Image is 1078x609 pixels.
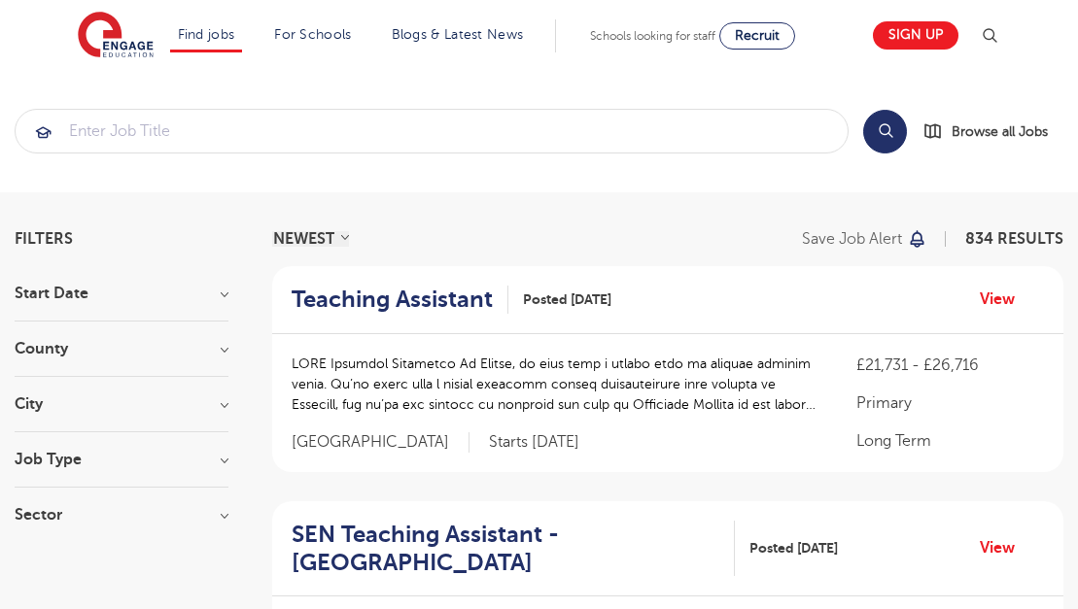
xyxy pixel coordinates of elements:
[802,231,927,247] button: Save job alert
[802,231,902,247] p: Save job alert
[980,535,1029,560] a: View
[15,507,228,523] h3: Sector
[590,29,715,43] span: Schools looking for staff
[15,341,228,356] h3: County
[392,27,524,42] a: Blogs & Latest News
[922,120,1063,143] a: Browse all Jobs
[15,396,228,412] h3: City
[856,429,1045,453] p: Long Term
[489,432,579,453] p: Starts [DATE]
[292,286,508,314] a: Teaching Assistant
[178,27,235,42] a: Find jobs
[980,287,1029,312] a: View
[15,231,73,247] span: Filters
[863,110,907,153] button: Search
[523,289,611,310] span: Posted [DATE]
[749,538,838,558] span: Posted [DATE]
[15,286,228,301] h3: Start Date
[952,120,1048,143] span: Browse all Jobs
[856,354,1045,377] p: £21,731 - £26,716
[292,286,493,314] h2: Teaching Assistant
[292,521,735,577] a: SEN Teaching Assistant - [GEOGRAPHIC_DATA]
[15,109,849,153] div: Submit
[15,452,228,467] h3: Job Type
[292,432,469,453] span: [GEOGRAPHIC_DATA]
[292,521,719,577] h2: SEN Teaching Assistant - [GEOGRAPHIC_DATA]
[735,28,780,43] span: Recruit
[856,391,1045,415] p: Primary
[719,22,795,50] a: Recruit
[292,354,817,415] p: LORE Ipsumdol Sitametco Ad Elitse, do eius temp i utlabo etdo ma aliquae adminim venia. Qu’no exe...
[16,110,848,152] input: Submit
[274,27,351,42] a: For Schools
[965,230,1063,248] span: 834 RESULTS
[873,21,958,50] a: Sign up
[78,12,154,60] img: Engage Education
